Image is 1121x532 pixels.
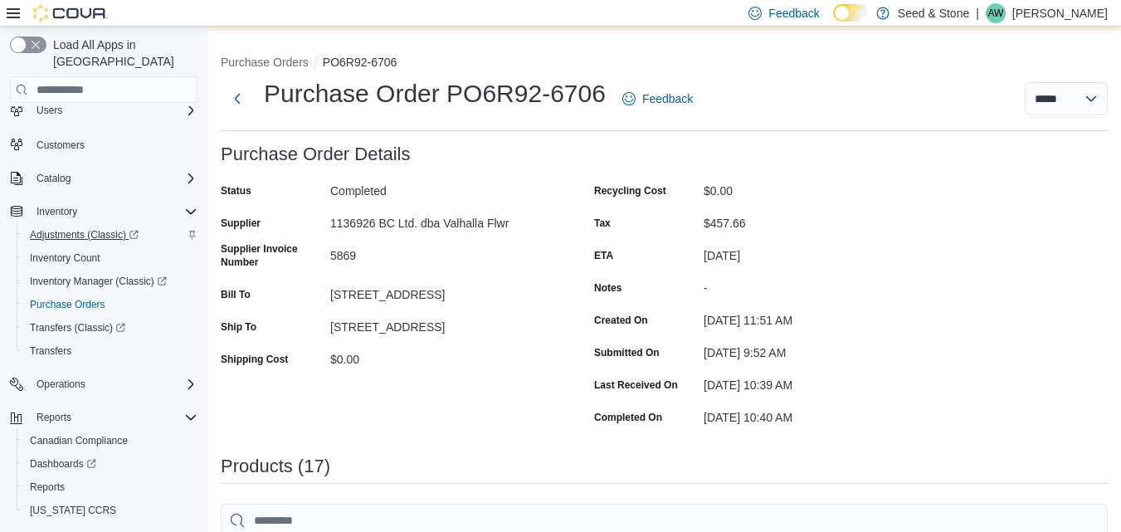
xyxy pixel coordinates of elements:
[17,476,204,499] button: Reports
[330,178,553,198] div: Completed
[594,249,613,262] label: ETA
[23,431,197,451] span: Canadian Compliance
[221,217,261,230] label: Supplier
[330,314,553,334] div: [STREET_ADDRESS]
[221,144,411,164] h3: Purchase Order Details
[264,77,606,110] h1: Purchase Order PO6R92-6706
[37,172,71,185] span: Catalog
[986,3,1006,23] div: Alex Wang
[221,320,256,334] label: Ship To
[221,456,330,476] h3: Products (17)
[23,248,107,268] a: Inventory Count
[30,100,69,120] button: Users
[17,339,204,363] button: Transfers
[23,225,197,245] span: Adjustments (Classic)
[30,134,197,154] span: Customers
[3,167,204,190] button: Catalog
[987,3,1003,23] span: AW
[23,454,103,474] a: Dashboards
[46,37,197,70] span: Load All Apps in [GEOGRAPHIC_DATA]
[23,431,134,451] a: Canadian Compliance
[23,271,197,291] span: Inventory Manager (Classic)
[704,372,926,392] div: [DATE] 10:39 AM
[17,429,204,452] button: Canadian Compliance
[30,434,128,447] span: Canadian Compliance
[37,378,85,391] span: Operations
[30,374,197,394] span: Operations
[594,281,621,295] label: Notes
[23,477,197,497] span: Reports
[30,228,139,242] span: Adjustments (Classic)
[37,139,85,152] span: Customers
[17,223,204,246] a: Adjustments (Classic)
[704,210,926,230] div: $457.66
[17,293,204,316] button: Purchase Orders
[23,271,173,291] a: Inventory Manager (Classic)
[768,5,819,22] span: Feedback
[23,454,197,474] span: Dashboards
[23,477,71,497] a: Reports
[23,318,197,338] span: Transfers (Classic)
[704,242,926,262] div: [DATE]
[221,56,309,69] button: Purchase Orders
[37,104,62,117] span: Users
[330,210,553,230] div: 1136926 BC Ltd. dba Valhalla Flwr
[17,270,204,293] a: Inventory Manager (Classic)
[30,275,167,288] span: Inventory Manager (Classic)
[23,295,197,315] span: Purchase Orders
[323,56,397,69] button: PO6R92-6706
[23,500,197,520] span: Washington CCRS
[594,346,660,359] label: Submitted On
[30,298,105,311] span: Purchase Orders
[642,90,693,107] span: Feedback
[3,406,204,429] button: Reports
[1012,3,1108,23] p: [PERSON_NAME]
[330,281,553,301] div: [STREET_ADDRESS]
[23,295,112,315] a: Purchase Orders
[3,200,204,223] button: Inventory
[17,246,204,270] button: Inventory Count
[30,321,125,334] span: Transfers (Classic)
[30,457,96,471] span: Dashboards
[23,318,132,338] a: Transfers (Classic)
[23,500,123,520] a: [US_STATE] CCRS
[30,202,84,222] button: Inventory
[30,408,78,427] button: Reports
[704,178,926,198] div: $0.00
[594,411,662,424] label: Completed On
[37,411,71,424] span: Reports
[30,168,197,188] span: Catalog
[30,251,100,265] span: Inventory Count
[30,504,116,517] span: [US_STATE] CCRS
[616,82,699,115] a: Feedback
[976,3,979,23] p: |
[17,316,204,339] a: Transfers (Classic)
[3,99,204,122] button: Users
[594,217,611,230] label: Tax
[17,452,204,476] a: Dashboards
[704,404,926,424] div: [DATE] 10:40 AM
[3,132,204,156] button: Customers
[221,242,324,269] label: Supplier Invoice Number
[30,168,77,188] button: Catalog
[704,275,926,295] div: -
[3,373,204,396] button: Operations
[23,341,197,361] span: Transfers
[330,242,553,262] div: 5869
[898,3,969,23] p: Seed & Stone
[30,202,197,222] span: Inventory
[33,5,108,22] img: Cova
[30,481,65,494] span: Reports
[330,346,553,366] div: $0.00
[17,499,204,522] button: [US_STATE] CCRS
[704,307,926,327] div: [DATE] 11:51 AM
[23,248,197,268] span: Inventory Count
[594,184,666,198] label: Recycling Cost
[30,100,197,120] span: Users
[594,314,648,327] label: Created On
[221,54,1108,74] nav: An example of EuiBreadcrumbs
[221,82,254,115] button: Next
[30,408,197,427] span: Reports
[833,4,868,22] input: Dark Mode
